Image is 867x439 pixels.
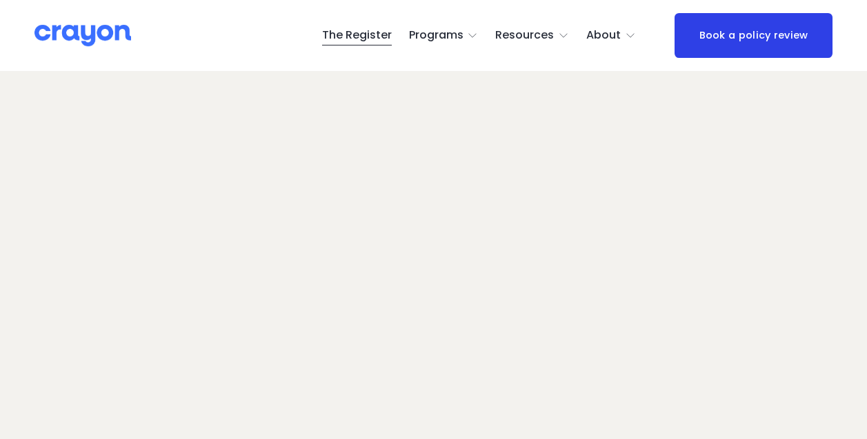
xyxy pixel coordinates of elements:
[409,25,464,45] span: Programs
[675,13,832,59] a: Book a policy review
[586,25,621,45] span: About
[495,25,569,47] a: folder dropdown
[409,25,479,47] a: folder dropdown
[586,25,636,47] a: folder dropdown
[34,23,131,48] img: Crayon
[495,25,554,45] span: Resources
[322,25,392,47] a: The Register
